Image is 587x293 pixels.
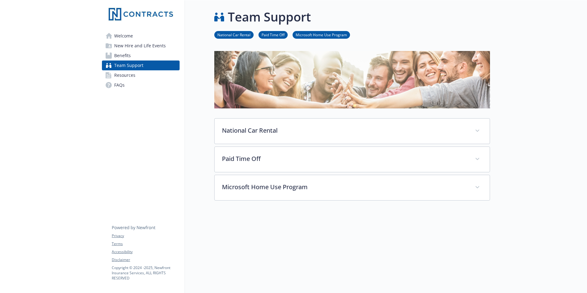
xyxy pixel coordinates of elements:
a: Terms [112,241,179,247]
span: Resources [114,70,135,80]
a: Benefits [102,51,180,61]
div: National Car Rental [215,119,490,144]
a: Microsoft Home Use Program [293,32,350,37]
a: Welcome [102,31,180,41]
img: team support page banner [214,51,490,108]
a: FAQs [102,80,180,90]
a: Resources [102,70,180,80]
div: Paid Time Off [215,147,490,172]
span: Benefits [114,51,131,61]
p: Paid Time Off [222,154,468,163]
a: Accessibility [112,249,179,255]
a: National Car Rental [214,32,254,37]
a: Disclaimer [112,257,179,263]
a: New Hire and Life Events [102,41,180,51]
span: New Hire and Life Events [114,41,166,51]
a: Team Support [102,61,180,70]
p: Copyright © 2024 - 2025 , Newfront Insurance Services, ALL RIGHTS RESERVED [112,265,179,281]
h1: Team Support [228,8,311,26]
span: Team Support [114,61,143,70]
span: FAQs [114,80,125,90]
div: Microsoft Home Use Program [215,175,490,200]
p: National Car Rental [222,126,468,135]
p: Microsoft Home Use Program [222,182,468,192]
span: Welcome [114,31,133,41]
a: Paid Time Off [259,32,288,37]
a: Privacy [112,233,179,239]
